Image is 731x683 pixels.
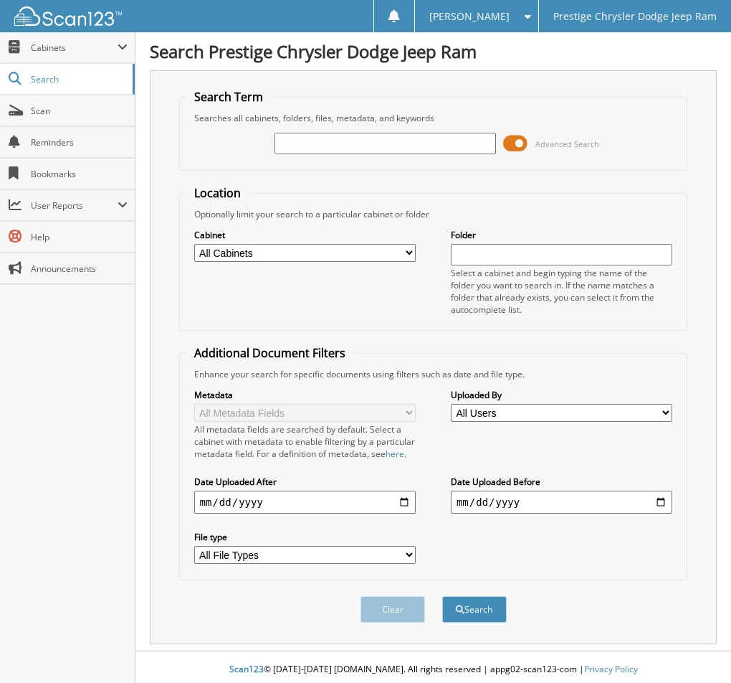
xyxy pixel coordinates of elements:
legend: Location [187,185,248,201]
label: File type [194,531,416,543]
label: Metadata [194,389,416,401]
span: Search [31,73,125,85]
legend: Search Term [187,89,270,105]
span: Announcements [31,263,128,275]
a: here [386,448,404,460]
span: Advanced Search [535,138,599,149]
span: Scan123 [229,663,264,675]
button: Clear [360,596,425,623]
div: Select a cabinet and begin typing the name of the folder you want to search in. If the name match... [451,267,673,316]
span: User Reports [31,199,118,212]
legend: Additional Document Filters [187,345,353,361]
div: Optionally limit your search to a particular cabinet or folder [187,208,680,220]
div: All metadata fields are searched by default. Select a cabinet with metadata to enable filtering b... [194,423,416,460]
input: end [451,491,673,514]
label: Cabinet [194,229,416,241]
label: Date Uploaded Before [451,476,673,488]
div: Enhance your search for specific documents using filters such as date and file type. [187,368,680,380]
span: Prestige Chrysler Dodge Jeep Ram [553,12,717,21]
input: start [194,491,416,514]
span: [PERSON_NAME] [429,12,510,21]
label: Uploaded By [451,389,673,401]
h1: Search Prestige Chrysler Dodge Jeep Ram [150,39,717,63]
div: Searches all cabinets, folders, files, metadata, and keywords [187,112,680,124]
label: Date Uploaded After [194,476,416,488]
span: Reminders [31,136,128,149]
span: Cabinets [31,42,118,54]
img: scan123-logo-white.svg [14,6,122,26]
span: Scan [31,105,128,117]
span: Bookmarks [31,168,128,180]
label: Folder [451,229,673,241]
a: Privacy Policy [584,663,638,675]
span: Help [31,231,128,243]
button: Search [442,596,507,623]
